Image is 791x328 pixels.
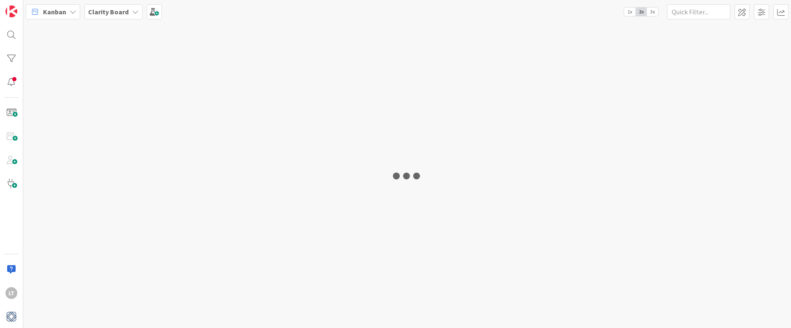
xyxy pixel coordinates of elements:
[624,8,635,16] span: 1x
[647,8,658,16] span: 3x
[88,8,129,16] b: Clarity Board
[5,287,17,299] div: LT
[5,5,17,17] img: Visit kanbanzone.com
[5,311,17,323] img: avatar
[635,8,647,16] span: 2x
[667,4,730,19] input: Quick Filter...
[43,7,66,17] span: Kanban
